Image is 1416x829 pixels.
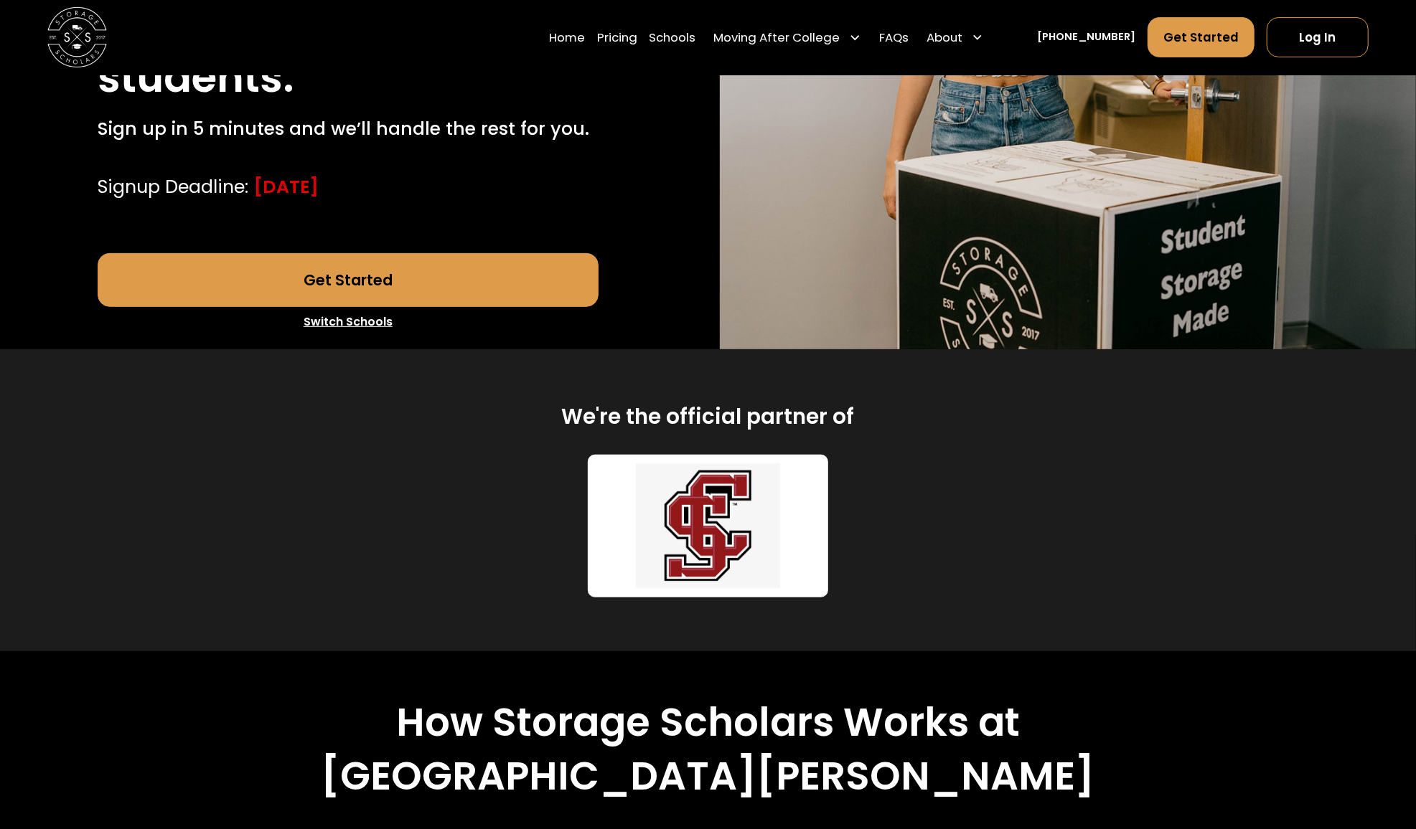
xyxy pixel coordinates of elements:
[1038,29,1136,45] a: [PHONE_NUMBER]
[597,16,637,59] a: Pricing
[322,753,1095,800] h2: [GEOGRAPHIC_DATA][PERSON_NAME]
[921,16,990,59] div: About
[396,699,1020,746] h2: How Storage Scholars Works at
[879,16,909,59] a: FAQs
[254,174,319,201] div: [DATE]
[714,29,840,47] div: Moving After College
[1267,17,1369,57] a: Log In
[47,7,108,67] img: Storage Scholars main logo
[927,29,962,47] div: About
[98,174,248,201] div: Signup Deadline:
[98,115,589,143] p: Sign up in 5 minutes and we’ll handle the rest for you.
[98,55,294,100] h1: students.
[1148,17,1255,57] a: Get Started
[98,253,599,307] a: Get Started
[649,16,695,59] a: Schools
[708,16,867,59] div: Moving After College
[562,403,855,430] h2: We're the official partner of
[549,16,585,59] a: Home
[98,307,599,337] a: Switch Schools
